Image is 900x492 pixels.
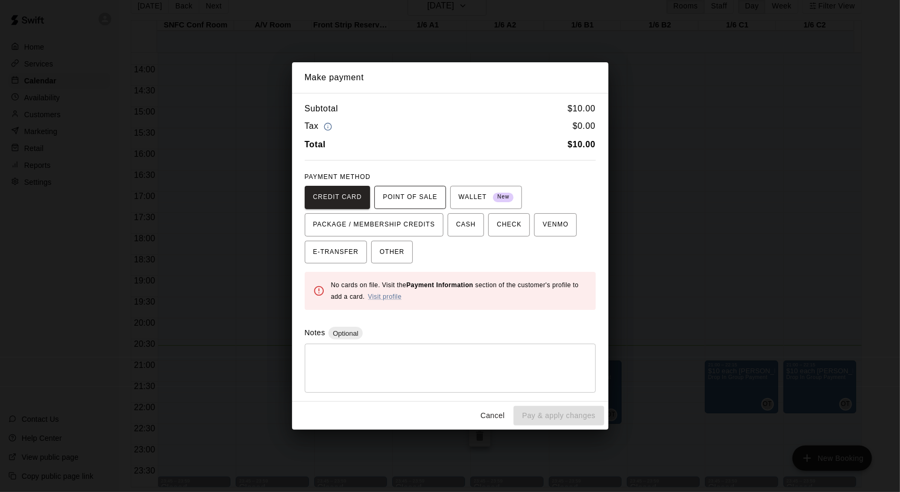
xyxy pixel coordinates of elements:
button: PACKAGE / MEMBERSHIP CREDITS [305,213,444,236]
h2: Make payment [292,62,608,93]
span: VENMO [543,216,568,233]
h6: $ 0.00 [573,119,595,134]
a: Visit profile [368,293,402,300]
button: OTHER [371,241,413,264]
span: CHECK [497,216,521,233]
button: CASH [448,213,484,236]
h6: $ 10.00 [568,102,596,116]
span: CREDIT CARD [313,189,362,206]
span: OTHER [380,244,404,261]
button: Cancel [476,406,509,425]
b: Payment Information [407,281,473,289]
label: Notes [305,328,325,337]
b: Total [305,140,326,149]
span: CASH [456,216,476,233]
span: No cards on file. Visit the section of the customer's profile to add a card. [331,281,579,300]
h6: Subtotal [305,102,338,116]
span: WALLET [459,189,514,206]
button: POINT OF SALE [374,186,446,209]
button: VENMO [534,213,577,236]
b: $ 10.00 [568,140,596,149]
span: PACKAGE / MEMBERSHIP CREDITS [313,216,436,233]
span: E-TRANSFER [313,244,359,261]
span: New [493,190,514,204]
button: E-TRANSFER [305,241,367,264]
button: CHECK [488,213,530,236]
span: Optional [328,329,362,337]
button: CREDIT CARD [305,186,371,209]
span: PAYMENT METHOD [305,173,371,181]
span: POINT OF SALE [383,189,437,206]
h6: Tax [305,119,335,134]
button: WALLET New [450,186,522,209]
